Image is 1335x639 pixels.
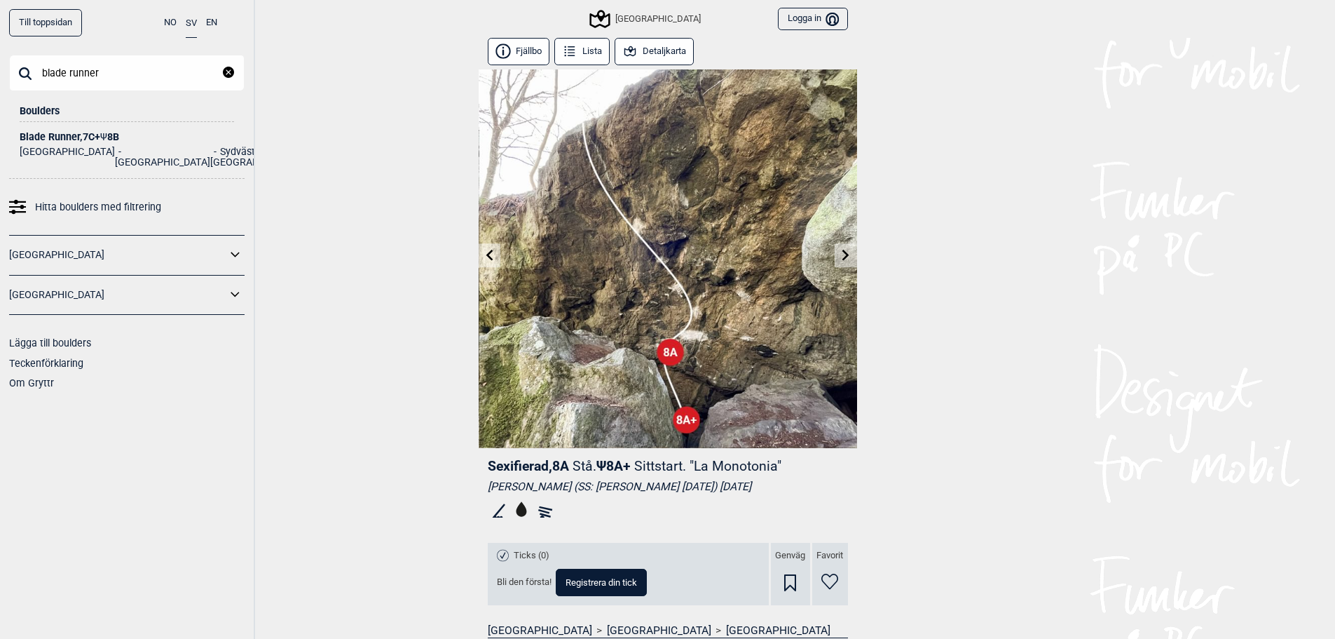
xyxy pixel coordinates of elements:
span: Ticks (0) [514,550,549,562]
button: Detaljkarta [615,38,694,65]
a: [GEOGRAPHIC_DATA] [607,624,711,638]
span: Bli den första! [497,577,552,588]
span: Favorit [816,550,843,562]
p: Stå. [573,458,596,474]
a: Om Gryttr [9,377,54,389]
span: Ψ [100,131,107,142]
a: [GEOGRAPHIC_DATA] [9,285,226,305]
a: [GEOGRAPHIC_DATA] [488,624,592,638]
input: Sök på bouldernamn, plats eller samling [9,55,245,91]
nav: > > [488,624,848,638]
a: Lägga till boulders [9,337,91,349]
span: Registrera din tick [566,578,637,587]
p: Sittstart. "La Monotonia" [634,458,781,474]
span: Sexifierad , 8A [488,458,569,474]
button: Lista [554,38,610,65]
a: Till toppsidan [9,9,82,36]
a: Hitta boulders med filtrering [9,197,245,217]
button: NO [164,9,177,36]
span: Ψ 8A+ [596,458,781,474]
div: Blade Runner , 7C+ 8B [20,132,234,142]
div: Genväg [771,543,810,605]
img: Sexifierad [479,69,857,448]
li: [GEOGRAPHIC_DATA] [20,147,115,168]
button: Fjällbo [488,38,550,65]
a: [GEOGRAPHIC_DATA] [9,245,226,265]
span: Hitta boulders med filtrering [35,197,161,217]
div: Boulders [20,91,234,122]
div: [GEOGRAPHIC_DATA] [591,11,701,27]
button: Logga in [778,8,847,31]
a: [GEOGRAPHIC_DATA] [726,624,830,638]
a: Teckenförklaring [9,358,83,369]
div: [PERSON_NAME] (SS: [PERSON_NAME] [DATE]) [DATE] [488,480,848,494]
button: Registrera din tick [556,569,647,596]
button: EN [206,9,217,36]
button: SV [186,9,197,38]
li: Sydvästra [GEOGRAPHIC_DATA] [210,147,306,168]
li: [GEOGRAPHIC_DATA] [115,147,210,168]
